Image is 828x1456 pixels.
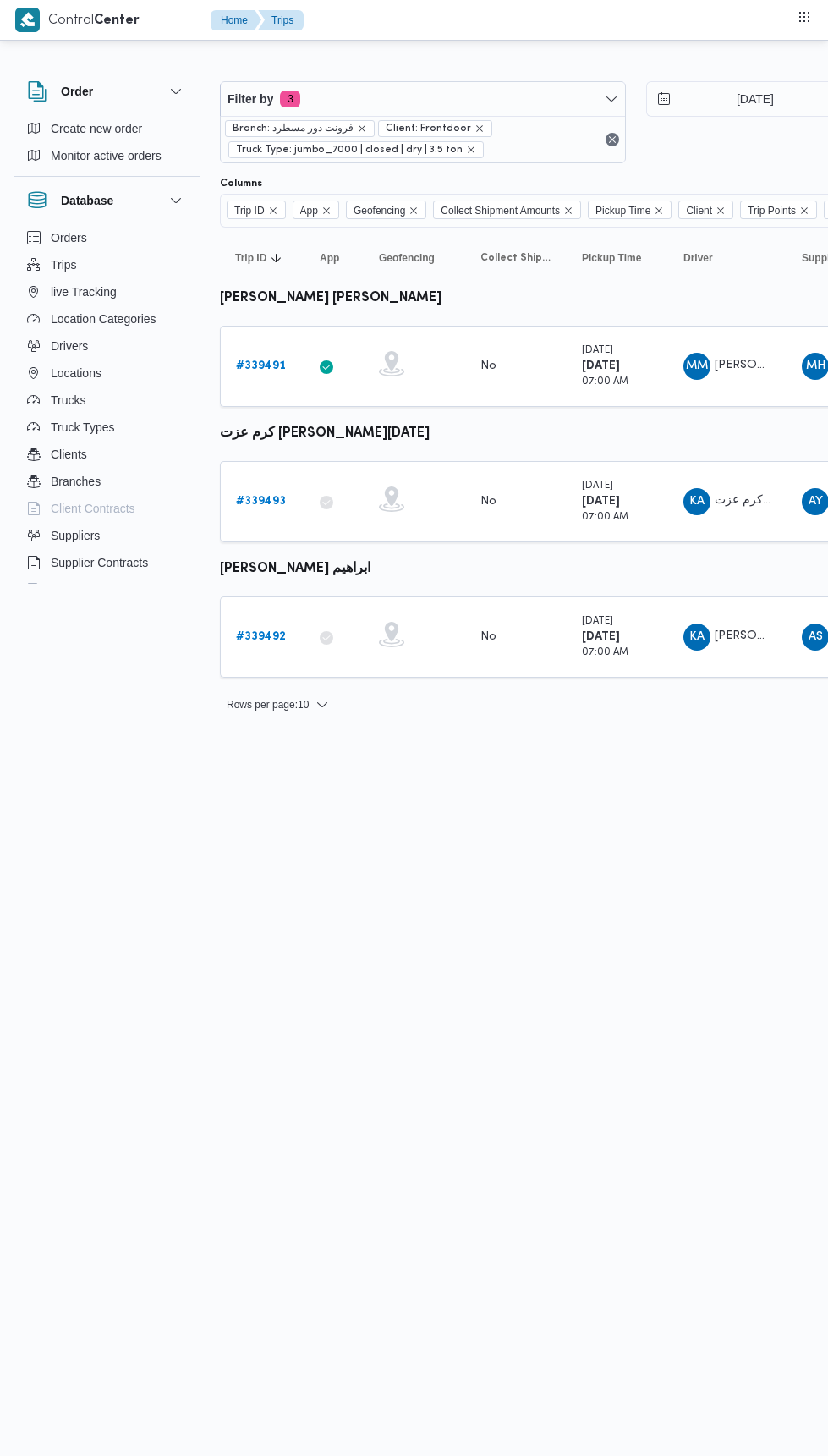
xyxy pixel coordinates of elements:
[677,244,778,272] button: Driver
[683,624,710,651] div: Kariam Ahmad Ala Ibrahem
[211,10,261,30] button: Home
[686,353,708,380] span: MM
[20,142,193,169] button: Monitor active orders
[233,121,354,136] span: Branch: فرونت دور مسطرد
[220,563,370,575] b: [PERSON_NAME] ابراهيم
[51,363,101,383] span: Locations
[480,629,496,645] div: No
[51,444,87,464] span: Clients
[588,201,672,219] span: Pickup Time
[27,190,186,211] button: Database
[433,201,581,219] span: Collect Shipment Amounts
[809,488,823,515] span: AY
[236,360,286,371] b: # 339491
[689,488,705,515] span: KA
[280,91,300,107] span: 3 active filters
[14,224,200,591] div: Database
[51,498,135,519] span: Client Contracts
[236,356,286,376] a: #339491
[799,206,809,216] button: Remove Trip Points from selection in this group
[20,305,193,332] button: Location Categories
[313,244,355,272] button: App
[582,481,613,491] small: [DATE]
[678,201,733,219] span: Client
[654,206,664,216] button: Remove Pickup Time from selection in this group
[683,251,713,265] span: Driver
[346,201,426,219] span: Geofencing
[14,115,200,176] div: Order
[689,624,705,651] span: KA
[268,206,278,216] button: Remove Trip ID from selection in this group
[716,206,726,216] button: Remove Client from selection in this group
[683,488,710,515] div: Karm Aizat Alsaid Bioma Jmuaah
[320,251,339,265] span: App
[357,124,367,134] button: remove selected entity
[474,124,485,134] button: remove selected entity
[236,631,286,642] b: # 339492
[748,201,796,220] span: Trip Points
[15,8,40,32] img: X8yXhbKr1z7QwAAAABJRU5ErkJggg==
[236,492,286,512] a: #339493
[582,346,613,355] small: [DATE]
[20,495,193,522] button: Client Contracts
[258,10,304,30] button: Trips
[20,278,193,305] button: live Tracking
[582,496,620,507] b: [DATE]
[51,417,114,437] span: Truck Types
[61,190,113,211] h3: Database
[20,115,193,142] button: Create new order
[227,695,309,715] span: Rows per page : 10
[20,576,193,603] button: Devices
[94,14,140,27] b: Center
[235,251,266,265] span: Trip ID; Sorted in descending order
[220,427,430,440] b: كرم عزت [PERSON_NAME][DATE]
[51,282,117,302] span: live Tracking
[51,336,88,356] span: Drivers
[582,251,641,265] span: Pickup Time
[20,387,193,414] button: Trucks
[20,251,193,278] button: Trips
[20,549,193,576] button: Supplier Contracts
[293,201,339,219] span: App
[480,251,551,265] span: Collect Shipment Amounts
[20,468,193,495] button: Branches
[683,353,710,380] div: Mahmood Muhammad Mahmood Farj
[20,414,193,441] button: Truck Types
[379,251,435,265] span: Geofencing
[220,695,336,715] button: Rows per page:10
[234,201,265,220] span: Trip ID
[378,120,492,137] span: Client: Frontdoor
[228,141,484,158] span: Truck Type: jumbo_7000 | closed | dry | 3.5 ton
[602,129,622,150] button: Remove
[20,522,193,549] button: Suppliers
[228,244,296,272] button: Trip IDSorted in descending order
[51,525,100,546] span: Suppliers
[270,251,283,265] svg: Sorted in descending order
[220,177,262,190] label: Columns
[228,89,273,109] span: Filter by
[595,201,650,220] span: Pickup Time
[480,359,496,374] div: No
[386,121,471,136] span: Client: Frontdoor
[582,648,628,657] small: 07:00 AM
[582,377,628,387] small: 07:00 AM
[51,146,162,166] span: Monitor active orders
[51,552,148,573] span: Supplier Contracts
[236,142,463,157] span: Truck Type: jumbo_7000 | closed | dry | 3.5 ton
[27,81,186,102] button: Order
[480,494,496,509] div: No
[563,206,573,216] button: Remove Collect Shipment Amounts from selection in this group
[20,332,193,360] button: Drivers
[51,118,142,139] span: Create new order
[51,390,85,410] span: Trucks
[236,496,286,507] b: # 339493
[806,353,825,380] span: MH
[20,360,193,387] button: Locations
[300,201,318,220] span: App
[61,81,93,102] h3: Order
[220,292,441,305] b: [PERSON_NAME] [PERSON_NAME]
[225,120,375,137] span: Branch: فرونت دور مسطرد
[582,617,613,626] small: [DATE]
[51,580,93,600] span: Devices
[582,631,620,642] b: [DATE]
